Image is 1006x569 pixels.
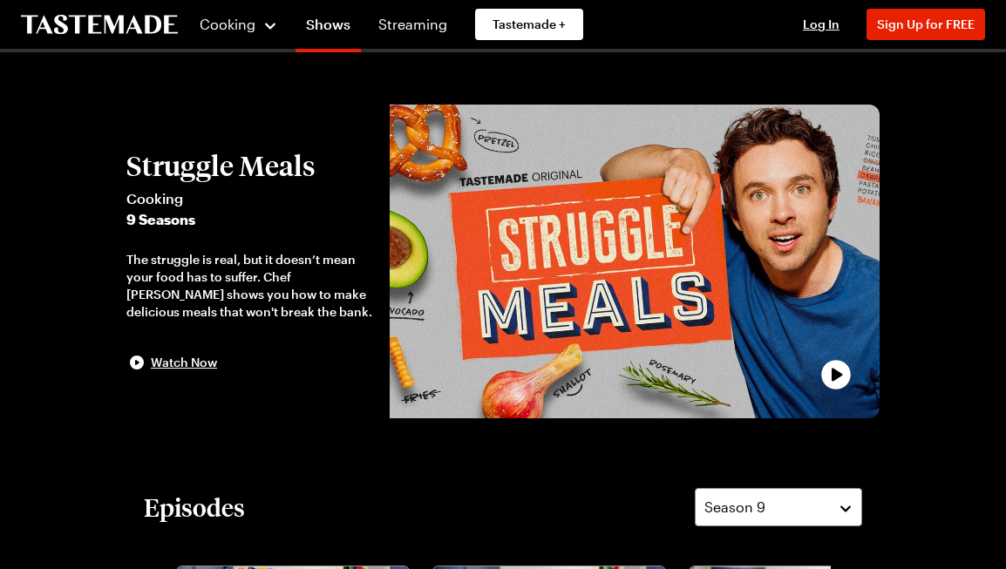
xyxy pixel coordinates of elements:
span: Sign Up for FREE [877,17,975,31]
span: Tastemade + [493,16,566,33]
a: Shows [296,3,361,52]
span: Season 9 [704,497,765,518]
img: Struggle Meals [390,105,880,418]
button: Struggle MealsCooking9 SeasonsThe struggle is real, but it doesn’t mean your food has to suffer. ... [126,150,372,373]
button: Log In [786,16,856,33]
a: To Tastemade Home Page [21,15,178,35]
a: Tastemade + [475,9,583,40]
span: Cooking [200,16,255,32]
h2: Struggle Meals [126,150,372,181]
button: play trailer [390,105,880,418]
button: Season 9 [695,488,862,526]
span: 9 Seasons [126,209,372,230]
span: Cooking [126,188,372,209]
button: Sign Up for FREE [867,9,985,40]
div: The struggle is real, but it doesn’t mean your food has to suffer. Chef [PERSON_NAME] shows you h... [126,251,372,321]
button: Cooking [199,3,278,45]
span: Watch Now [151,354,217,371]
span: Log In [803,17,839,31]
h2: Episodes [144,491,245,523]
